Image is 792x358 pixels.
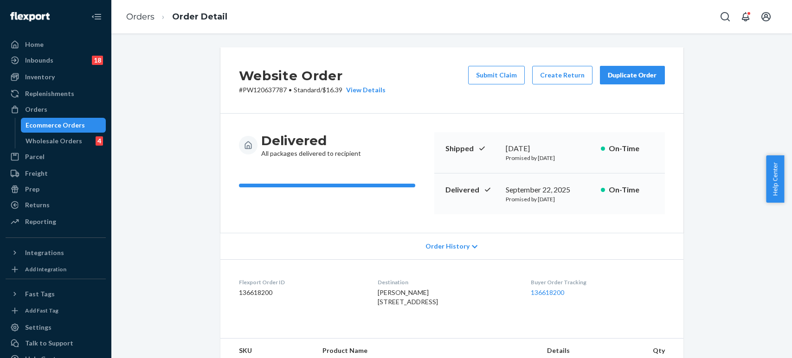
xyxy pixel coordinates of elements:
span: • [289,86,292,94]
div: Reporting [25,217,56,226]
button: Talk to Support [6,336,106,351]
div: Freight [25,169,48,178]
div: Add Integration [25,265,66,273]
button: Duplicate Order [600,66,665,84]
div: September 22, 2025 [506,185,593,195]
button: Help Center [766,155,784,203]
h2: Website Order [239,66,386,85]
a: Home [6,37,106,52]
div: [DATE] [506,143,593,154]
a: 136618200 [531,288,564,296]
dt: Destination [378,278,516,286]
div: Inventory [25,72,55,82]
div: Fast Tags [25,289,55,299]
dt: Flexport Order ID [239,278,363,286]
a: Wholesale Orders4 [21,134,106,148]
div: Settings [25,323,52,332]
div: 4 [96,136,103,146]
a: Prep [6,182,106,197]
button: Submit Claim [468,66,525,84]
div: All packages delivered to recipient [261,132,361,158]
ol: breadcrumbs [119,3,235,31]
div: Ecommerce Orders [26,121,85,130]
a: Orders [126,12,155,22]
a: Parcel [6,149,106,164]
a: Settings [6,320,106,335]
div: 18 [92,56,103,65]
div: Wholesale Orders [26,136,82,146]
button: Integrations [6,245,106,260]
button: Open Search Box [716,7,734,26]
h3: Delivered [261,132,361,149]
p: Promised by [DATE] [506,154,593,162]
div: Talk to Support [25,339,73,348]
p: Promised by [DATE] [506,195,593,203]
div: Home [25,40,44,49]
p: On-Time [609,185,654,195]
div: Add Fast Tag [25,307,58,314]
button: Close Navigation [87,7,106,26]
p: Shipped [445,143,498,154]
span: Order History [425,242,470,251]
a: Freight [6,166,106,181]
a: Orders [6,102,106,117]
button: Open notifications [736,7,755,26]
a: Ecommerce Orders [21,118,106,133]
img: Flexport logo [10,12,50,21]
button: Fast Tags [6,287,106,301]
span: [PERSON_NAME] [STREET_ADDRESS] [378,288,438,306]
dd: 136618200 [239,288,363,297]
iframe: Opens a widget where you can chat to one of our agents [733,330,783,353]
dt: Buyer Order Tracking [531,278,664,286]
div: Orders [25,105,47,114]
div: Inbounds [25,56,53,65]
a: Inbounds18 [6,53,106,68]
div: Prep [25,185,39,194]
div: Integrations [25,248,64,257]
a: Order Detail [172,12,227,22]
p: On-Time [609,143,654,154]
div: Parcel [25,152,45,161]
span: Standard [294,86,320,94]
a: Reporting [6,214,106,229]
a: Returns [6,198,106,212]
a: Add Integration [6,264,106,275]
button: Create Return [532,66,592,84]
div: Returns [25,200,50,210]
button: Open account menu [757,7,775,26]
div: Duplicate Order [608,70,657,80]
p: # PW120637787 / $16.39 [239,85,386,95]
button: View Details [342,85,386,95]
div: Replenishments [25,89,74,98]
a: Replenishments [6,86,106,101]
a: Add Fast Tag [6,305,106,316]
a: Inventory [6,70,106,84]
p: Delivered [445,185,498,195]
